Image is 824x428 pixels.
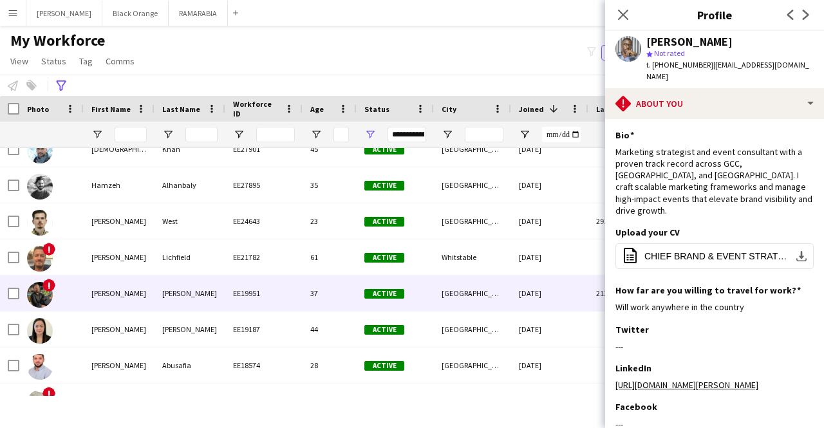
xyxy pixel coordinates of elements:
app-action-btn: Advanced filters [53,78,69,93]
img: Pamela Joy Samson [27,318,53,344]
span: Last job [596,104,625,114]
button: Everyone5,959 [601,45,666,60]
div: 35 [303,167,357,203]
span: Joined [519,104,544,114]
input: Joined Filter Input [542,127,581,142]
div: [GEOGRAPHIC_DATA] [434,275,511,311]
div: 23 [303,203,357,239]
div: [GEOGRAPHIC_DATA] [434,203,511,239]
div: Whitstable [434,239,511,275]
button: Black Orange [102,1,169,26]
input: First Name Filter Input [115,127,147,142]
span: Age [310,104,324,114]
div: [GEOGRAPHIC_DATA] [434,384,511,419]
div: [DATE] [511,348,588,383]
div: EE27901 [225,131,303,167]
a: Comms [100,53,140,70]
span: Active [364,289,404,299]
div: Abusafia [154,348,225,383]
div: [PERSON_NAME] [154,384,225,419]
span: Active [364,361,404,371]
img: Ahmed Abusafia [27,354,53,380]
div: [DATE] [511,131,588,167]
span: Active [364,181,404,191]
div: [GEOGRAPHIC_DATA] [434,312,511,347]
div: [DATE] [511,239,588,275]
div: [PERSON_NAME] [84,348,154,383]
input: City Filter Input [465,127,503,142]
div: [DATE] [511,167,588,203]
div: [DEMOGRAPHIC_DATA][PERSON_NAME] [84,131,154,167]
span: Status [41,55,66,67]
h3: Upload your CV [615,227,680,238]
div: Alhanbaly [154,167,225,203]
span: Active [364,217,404,227]
div: Hamzeh [84,167,154,203]
h3: Facebook [615,401,657,413]
img: Cameron West [27,210,53,236]
span: Comms [106,55,135,67]
h3: How far are you willing to travel for work? [615,284,801,296]
button: CHIEF BRAND & EVENT STRATEGY CONSULTANT.pdf [615,243,814,269]
div: Lichfield [154,239,225,275]
button: Open Filter Menu [310,129,322,140]
div: EE27895 [225,167,303,203]
div: 291 days [588,203,666,239]
input: Age Filter Input [333,127,349,142]
div: [PERSON_NAME] [646,36,733,48]
span: ! [42,243,55,256]
span: City [442,104,456,114]
span: Not rated [654,48,685,58]
div: West [154,203,225,239]
span: Status [364,104,389,114]
span: View [10,55,28,67]
div: [GEOGRAPHIC_DATA] [434,167,511,203]
span: | [EMAIL_ADDRESS][DOMAIN_NAME] [646,60,809,81]
a: Tag [74,53,98,70]
button: Open Filter Menu [364,129,376,140]
div: [PERSON_NAME] [84,275,154,311]
span: Tag [79,55,93,67]
button: Open Filter Menu [442,129,453,140]
div: --- [615,340,814,352]
img: Renee Clark [27,390,53,416]
div: EE24643 [225,203,303,239]
span: t. [PHONE_NUMBER] [646,60,713,70]
span: Workforce ID [233,99,279,118]
div: EE19951 [225,275,303,311]
div: 61 [303,239,357,275]
div: About you [605,88,824,119]
img: Muhammad Imran Khan [27,138,53,163]
span: Active [364,253,404,263]
div: 44 [303,312,357,347]
span: ! [42,387,55,400]
button: Open Filter Menu [91,129,103,140]
img: Anas Abdallah [27,282,53,308]
div: [PERSON_NAME] [84,384,154,419]
img: Ian Lichfield [27,246,53,272]
div: [DATE] [511,275,588,311]
div: 45 [303,384,357,419]
button: Open Filter Menu [233,129,245,140]
input: Workforce ID Filter Input [256,127,295,142]
h3: Bio [615,129,634,141]
div: EE18296 [225,384,303,419]
div: EE18574 [225,348,303,383]
a: View [5,53,33,70]
div: [PERSON_NAME] [154,275,225,311]
div: [DATE] [511,203,588,239]
div: Marketing strategist and event consultant with a proven track record across GCC, [GEOGRAPHIC_DATA... [615,146,814,216]
div: [PERSON_NAME] [84,239,154,275]
div: [DATE] [511,312,588,347]
div: Will work anywhere in the country [615,301,814,313]
span: First Name [91,104,131,114]
div: [PERSON_NAME] [84,312,154,347]
div: EE19187 [225,312,303,347]
div: 37 [303,275,357,311]
span: ! [42,279,55,292]
button: [PERSON_NAME] [26,1,102,26]
span: Photo [27,104,49,114]
h3: Twitter [615,324,649,335]
a: [URL][DOMAIN_NAME][PERSON_NAME] [615,379,758,391]
span: CHIEF BRAND & EVENT STRATEGY CONSULTANT.pdf [644,251,790,261]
